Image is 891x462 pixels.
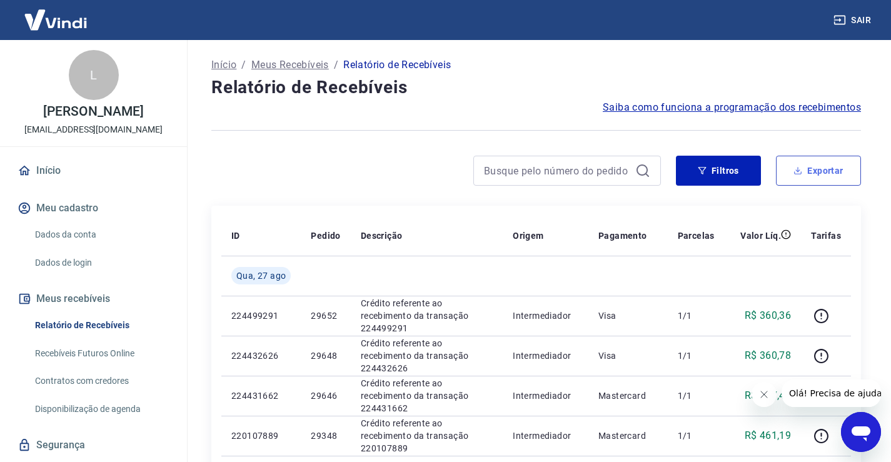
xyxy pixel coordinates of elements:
p: Pedido [311,229,340,242]
p: Crédito referente ao recebimento da transação 224432626 [361,337,493,374]
a: Recebíveis Futuros Online [30,341,172,366]
a: Disponibilização de agenda [30,396,172,422]
button: Meus recebíveis [15,285,172,313]
p: Mastercard [598,429,658,442]
p: 224499291 [231,309,291,322]
p: Visa [598,309,658,322]
a: Meus Recebíveis [251,58,329,73]
p: R$ 360,78 [745,348,792,363]
button: Meu cadastro [15,194,172,222]
p: Crédito referente ao recebimento da transação 220107889 [361,417,493,454]
a: Dados de login [30,250,172,276]
a: Relatório de Recebíveis [30,313,172,338]
iframe: Fechar mensagem [752,382,777,407]
p: R$ 360,36 [745,308,792,323]
a: Segurança [15,431,172,459]
p: Crédito referente ao recebimento da transação 224431662 [361,377,493,414]
p: Parcelas [678,229,715,242]
button: Exportar [776,156,861,186]
div: L [69,50,119,100]
p: Descrição [361,229,403,242]
p: R$ 387,48 [745,388,792,403]
p: Intermediador [513,309,578,322]
p: 29648 [311,349,340,362]
p: [PERSON_NAME] [43,105,143,118]
p: Crédito referente ao recebimento da transação 224499291 [361,297,493,334]
button: Sair [831,9,876,32]
p: 224432626 [231,349,291,362]
p: 29652 [311,309,340,322]
p: Origem [513,229,543,242]
p: Intermediador [513,389,578,402]
iframe: Botão para abrir a janela de mensagens [841,412,881,452]
p: 224431662 [231,389,291,402]
p: Mastercard [598,389,658,402]
span: Olá! Precisa de ajuda? [8,9,105,19]
p: Intermediador [513,349,578,362]
h4: Relatório de Recebíveis [211,75,861,100]
p: 1/1 [678,309,715,322]
button: Filtros [676,156,761,186]
p: Relatório de Recebíveis [343,58,451,73]
p: 29348 [311,429,340,442]
img: Vindi [15,1,96,39]
p: 220107889 [231,429,291,442]
p: 1/1 [678,349,715,362]
p: 1/1 [678,389,715,402]
p: / [334,58,338,73]
p: ID [231,229,240,242]
p: R$ 461,19 [745,428,792,443]
p: Pagamento [598,229,647,242]
a: Início [211,58,236,73]
a: Início [15,157,172,184]
p: 1/1 [678,429,715,442]
p: [EMAIL_ADDRESS][DOMAIN_NAME] [24,123,163,136]
a: Contratos com credores [30,368,172,394]
p: Intermediador [513,429,578,442]
p: Valor Líq. [740,229,781,242]
input: Busque pelo número do pedido [484,161,630,180]
p: Tarifas [811,229,841,242]
p: / [241,58,246,73]
span: Qua, 27 ago [236,269,286,282]
iframe: Mensagem da empresa [782,379,881,407]
p: Visa [598,349,658,362]
a: Dados da conta [30,222,172,248]
a: Saiba como funciona a programação dos recebimentos [603,100,861,115]
p: 29646 [311,389,340,402]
